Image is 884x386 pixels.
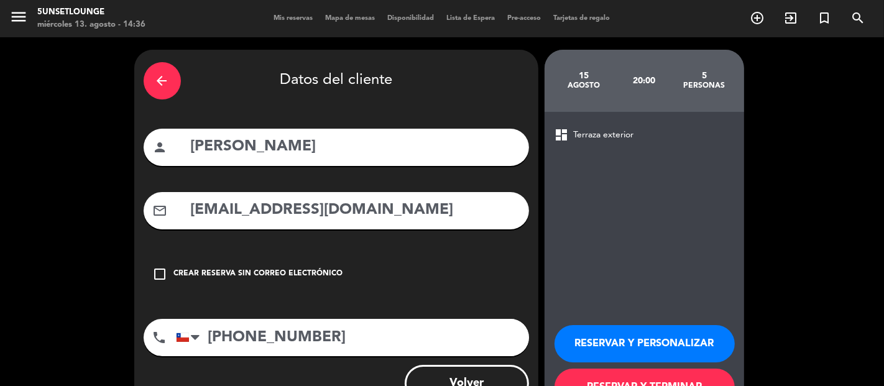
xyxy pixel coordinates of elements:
[153,267,168,282] i: check_box_outline_blank
[574,128,634,142] span: Terraza exterior
[502,15,548,22] span: Pre-acceso
[850,11,865,25] i: search
[177,319,205,356] div: Chile: +56
[9,7,28,26] i: menu
[155,73,170,88] i: arrow_back
[37,19,145,31] div: miércoles 13. agosto - 14:36
[382,15,441,22] span: Disponibilidad
[555,127,569,142] span: dashboard
[9,7,28,30] button: menu
[268,15,320,22] span: Mis reservas
[674,71,734,81] div: 5
[153,140,168,155] i: person
[144,59,529,103] div: Datos del cliente
[554,71,614,81] div: 15
[190,134,520,160] input: Nombre del cliente
[176,319,529,356] input: Número de teléfono...
[320,15,382,22] span: Mapa de mesas
[817,11,832,25] i: turned_in_not
[153,203,168,218] i: mail_outline
[152,330,167,345] i: phone
[750,11,765,25] i: add_circle_outline
[190,198,520,223] input: Email del cliente
[174,268,343,280] div: Crear reserva sin correo electrónico
[614,59,674,103] div: 20:00
[37,6,145,19] div: 5unsetlounge
[783,11,798,25] i: exit_to_app
[548,15,617,22] span: Tarjetas de regalo
[554,81,614,91] div: agosto
[555,325,735,362] button: RESERVAR Y PERSONALIZAR
[674,81,734,91] div: personas
[441,15,502,22] span: Lista de Espera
